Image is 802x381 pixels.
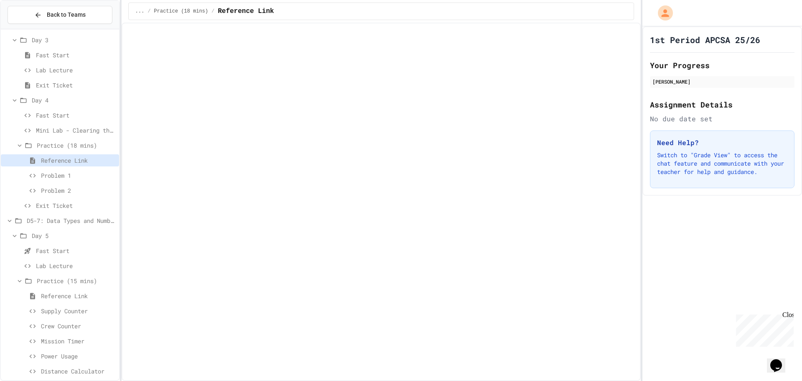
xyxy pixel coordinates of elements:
[767,348,794,373] iframe: chat widget
[657,151,787,176] p: Switch to "Grade View" to access the chat feature and communicate with your teacher for help and ...
[41,171,116,180] span: Problem 1
[41,337,116,345] span: Mission Timer
[41,307,116,315] span: Supply Counter
[649,3,675,23] div: My Account
[41,367,116,376] span: Distance Calculator
[36,201,116,210] span: Exit Ticket
[32,231,116,240] span: Day 5
[32,96,116,105] span: Day 4
[154,8,208,15] span: Practice (18 mins)
[733,311,794,347] iframe: chat widget
[36,246,116,255] span: Fast Start
[650,59,794,71] h2: Your Progress
[650,34,760,46] h1: 1st Period APCSA 25/26
[36,126,116,135] span: Mini Lab - Clearing the Input Buffer
[218,6,274,16] span: Reference Link
[211,8,214,15] span: /
[36,51,116,59] span: Fast Start
[27,216,116,225] span: D5-7: Data Types and Number Calculations
[37,276,116,285] span: Practice (15 mins)
[36,111,116,120] span: Fast Start
[650,99,794,110] h2: Assignment Details
[41,322,116,330] span: Crew Counter
[652,78,792,85] div: [PERSON_NAME]
[41,292,116,300] span: Reference Link
[36,66,116,74] span: Lab Lecture
[41,156,116,165] span: Reference Link
[135,8,145,15] span: ...
[37,141,116,150] span: Practice (18 mins)
[41,352,116,361] span: Power Usage
[36,261,116,270] span: Lab Lecture
[41,186,116,195] span: Problem 2
[657,138,787,148] h3: Need Help?
[3,3,58,53] div: Chat with us now!Close
[36,81,116,89] span: Exit Ticket
[8,6,112,24] button: Back to Teams
[650,114,794,124] div: No due date set
[47,10,86,19] span: Back to Teams
[32,36,116,44] span: Day 3
[147,8,150,15] span: /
